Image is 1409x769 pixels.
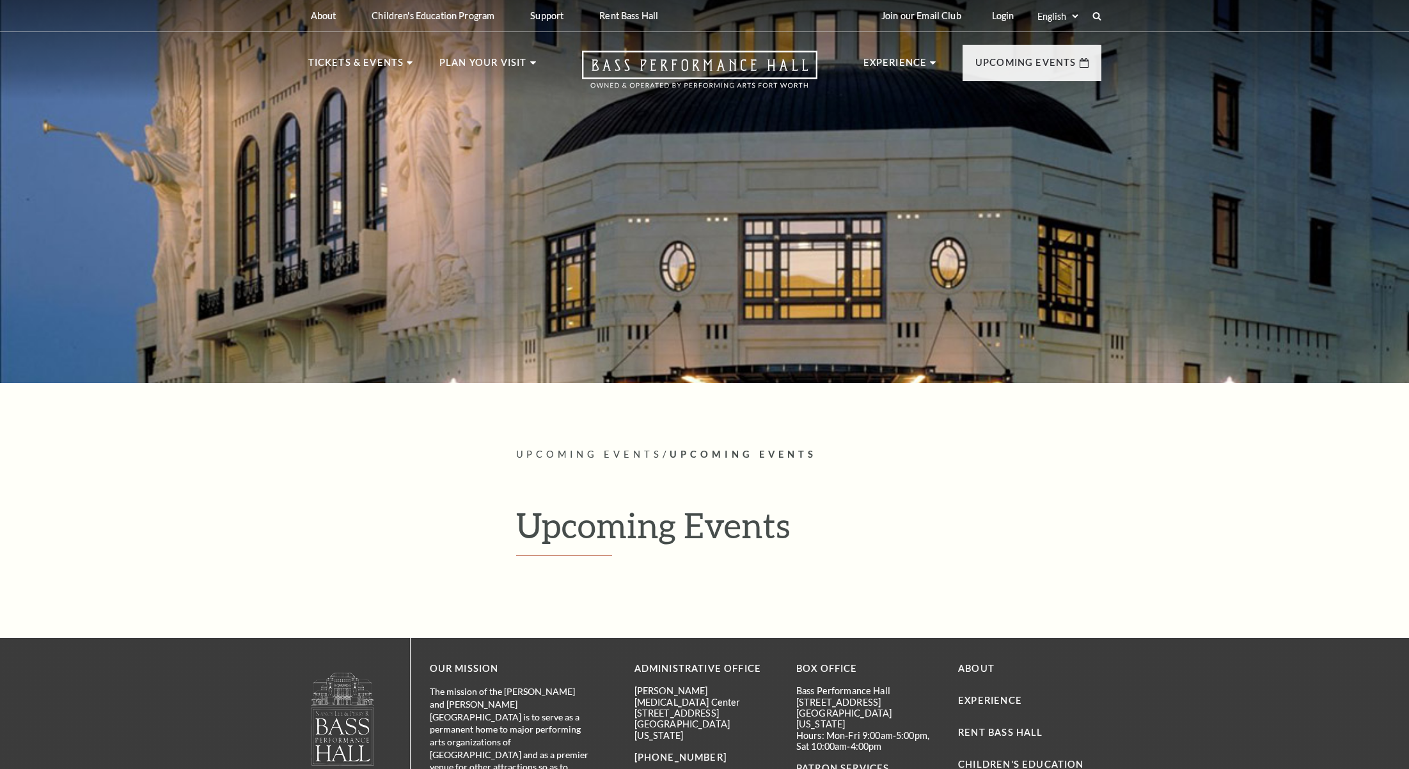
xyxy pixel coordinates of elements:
[634,750,777,766] p: [PHONE_NUMBER]
[796,708,939,730] p: [GEOGRAPHIC_DATA][US_STATE]
[439,55,527,78] p: Plan Your Visit
[634,719,777,741] p: [GEOGRAPHIC_DATA][US_STATE]
[796,697,939,708] p: [STREET_ADDRESS]
[796,730,939,752] p: Hours: Mon-Fri 9:00am-5:00pm, Sat 10:00am-4:00pm
[516,449,663,460] span: Upcoming Events
[975,55,1076,78] p: Upcoming Events
[1035,10,1080,22] select: Select:
[308,55,404,78] p: Tickets & Events
[430,661,590,677] p: OUR MISSION
[634,661,777,677] p: Administrative Office
[634,685,777,708] p: [PERSON_NAME][MEDICAL_DATA] Center
[958,727,1043,738] a: Rent Bass Hall
[530,10,563,21] p: Support
[372,10,494,21] p: Children's Education Program
[796,661,939,677] p: BOX OFFICE
[670,449,817,460] span: Upcoming Events
[516,504,1101,557] h1: Upcoming Events
[311,10,336,21] p: About
[516,447,1101,463] p: /
[958,663,995,674] a: About
[796,685,939,696] p: Bass Performance Hall
[958,695,1022,706] a: Experience
[863,55,927,78] p: Experience
[599,10,658,21] p: Rent Bass Hall
[310,672,375,766] img: logo-footer.png
[634,708,777,719] p: [STREET_ADDRESS]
